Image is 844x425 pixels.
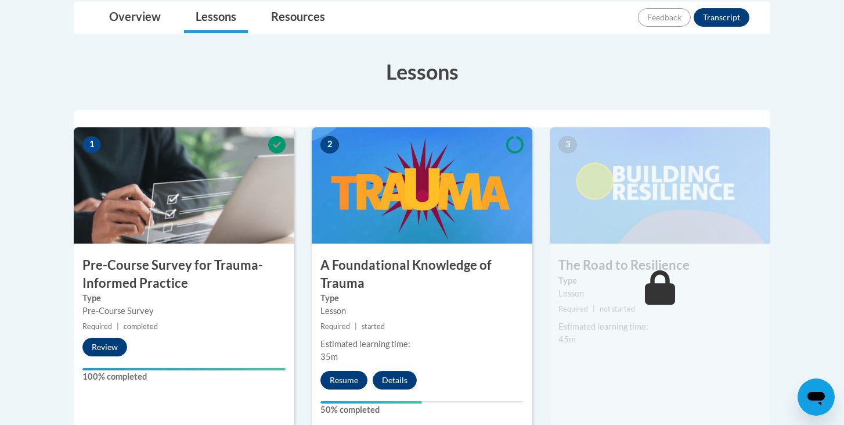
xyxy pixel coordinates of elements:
[98,2,172,33] a: Overview
[320,292,524,305] label: Type
[74,127,294,244] img: Course Image
[320,322,350,331] span: Required
[74,57,770,86] h3: Lessons
[82,292,286,305] label: Type
[558,136,577,153] span: 3
[373,371,417,390] button: Details
[558,320,762,333] div: Estimated learning time:
[117,322,119,331] span: |
[600,305,635,313] span: not started
[550,127,770,244] img: Course Image
[124,322,158,331] span: completed
[82,338,127,356] button: Review
[798,378,835,416] iframe: Button to launch messaging window
[558,274,762,287] label: Type
[355,322,357,331] span: |
[320,136,339,153] span: 2
[558,287,762,300] div: Lesson
[74,256,294,292] h3: Pre-Course Survey for Trauma-Informed Practice
[82,136,101,153] span: 1
[320,403,524,416] label: 50% completed
[82,305,286,317] div: Pre-Course Survey
[312,256,532,292] h3: A Foundational Knowledge of Trauma
[82,368,286,370] div: Your progress
[638,8,691,27] button: Feedback
[593,305,595,313] span: |
[558,334,576,344] span: 45m
[558,305,588,313] span: Required
[320,338,524,351] div: Estimated learning time:
[320,352,338,362] span: 35m
[694,8,749,27] button: Transcript
[320,401,422,403] div: Your progress
[320,305,524,317] div: Lesson
[312,127,532,244] img: Course Image
[259,2,337,33] a: Resources
[320,371,367,390] button: Resume
[550,256,770,274] h3: The Road to Resilience
[362,322,385,331] span: started
[82,322,112,331] span: Required
[82,370,286,383] label: 100% completed
[184,2,248,33] a: Lessons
